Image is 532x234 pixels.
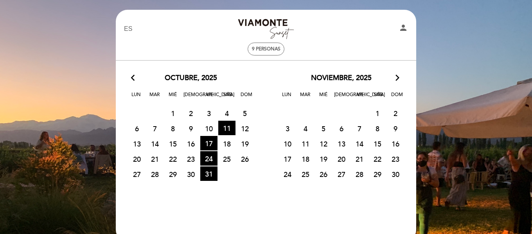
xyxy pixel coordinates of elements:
button: person [399,23,408,35]
i: arrow_forward_ios [394,73,401,83]
span: 17 [200,136,217,150]
span: 9 [387,121,404,136]
span: 2 [387,106,404,120]
span: 29 [164,167,182,181]
span: Sáb [371,91,386,105]
span: 3 [279,121,296,136]
span: 8 [164,121,182,136]
span: 10 [279,136,296,151]
span: Mié [165,91,181,105]
span: 16 [387,136,404,151]
a: Bodega [PERSON_NAME] Sunset [217,18,315,40]
span: Dom [239,91,254,105]
span: 30 [182,167,199,181]
span: [DEMOGRAPHIC_DATA] [183,91,199,105]
span: Dom [389,91,405,105]
span: 20 [333,152,350,166]
span: 5 [315,121,332,136]
span: noviembre, 2025 [311,73,372,83]
span: 15 [164,136,182,151]
span: 12 [315,136,332,151]
span: 20 [128,152,146,166]
span: 11 [218,121,235,135]
span: Mié [316,91,331,105]
span: 28 [146,167,164,181]
span: 1 [369,106,386,120]
span: 17 [279,152,296,166]
span: Mar [297,91,313,105]
span: 18 [218,136,235,151]
i: person [399,23,408,32]
span: 13 [128,136,146,151]
span: 12 [236,121,253,136]
span: Mar [147,91,162,105]
span: Lun [128,91,144,105]
span: 9 personas [252,46,280,52]
span: 18 [297,152,314,166]
span: 4 [218,106,235,120]
span: Vie [352,91,368,105]
span: 4 [297,121,314,136]
span: 3 [200,106,217,120]
span: Vie [202,91,217,105]
span: 23 [387,152,404,166]
span: 14 [351,136,368,151]
span: 8 [369,121,386,136]
span: 16 [182,136,199,151]
span: 5 [236,106,253,120]
span: 15 [369,136,386,151]
span: 27 [333,167,350,181]
span: 22 [164,152,182,166]
span: 26 [315,167,332,181]
span: 28 [351,167,368,181]
span: 19 [236,136,253,151]
span: Lun [279,91,295,105]
span: 13 [333,136,350,151]
span: 26 [236,152,253,166]
span: octubre, 2025 [165,73,217,83]
span: 27 [128,167,146,181]
span: 31 [200,166,217,181]
span: 11 [297,136,314,151]
span: 24 [279,167,296,181]
span: 6 [128,121,146,136]
span: 10 [200,121,217,136]
span: 14 [146,136,164,151]
span: 6 [333,121,350,136]
span: 25 [218,152,235,166]
span: [DEMOGRAPHIC_DATA] [334,91,350,105]
span: Sáb [220,91,236,105]
span: 9 [182,121,199,136]
span: 25 [297,167,314,181]
span: 30 [387,167,404,181]
i: arrow_back_ios [131,73,138,83]
span: 19 [315,152,332,166]
span: 24 [200,151,217,166]
span: 7 [146,121,164,136]
span: 22 [369,152,386,166]
span: 2 [182,106,199,120]
span: 21 [146,152,164,166]
span: 23 [182,152,199,166]
span: 29 [369,167,386,181]
span: 7 [351,121,368,136]
span: 21 [351,152,368,166]
span: 1 [164,106,182,120]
